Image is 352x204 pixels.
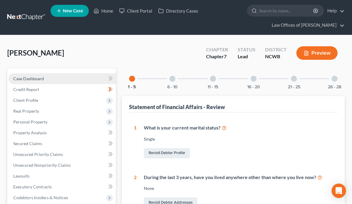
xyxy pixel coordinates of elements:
[13,130,47,135] span: Property Analysis
[206,46,228,53] div: Chapter
[13,141,42,146] span: Secured Claims
[13,98,38,103] span: Client Profile
[13,163,71,168] span: Unsecured Nonpriority Claims
[208,85,218,89] button: 11 - 15
[144,124,333,131] div: What is your current marital status?
[224,53,227,59] span: 7
[63,9,83,13] span: New Case
[129,103,225,111] div: Statement of Financial Affairs - Review
[116,5,155,16] a: Client Portal
[144,174,333,181] div: During the last 3 years, have you lived anywhere other than where you live now?
[8,171,116,181] a: Lawsuits
[128,85,136,89] button: 1 - 5
[8,73,116,84] a: Case Dashboard
[324,5,344,16] a: Help
[144,148,190,158] a: Revisit Debtor Profile
[7,48,64,57] span: [PERSON_NAME]
[8,138,116,149] a: Secured Claims
[167,85,178,89] button: 6 - 10
[259,5,314,16] input: Search by name...
[8,127,116,138] a: Property Analysis
[144,136,333,142] div: Single
[134,124,137,160] div: 1
[269,20,344,31] a: Law Offices of [PERSON_NAME]
[13,87,39,92] span: Credit Report
[13,76,44,81] span: Case Dashboard
[13,152,63,157] span: Unsecured Priority Claims
[238,46,255,53] div: Status
[13,119,48,124] span: Personal Property
[8,181,116,192] a: Executory Contracts
[13,184,52,189] span: Executory Contracts
[296,46,338,60] button: Preview
[8,149,116,160] a: Unsecured Priority Claims
[247,85,260,89] button: 16 - 20
[91,5,116,16] a: Home
[328,85,341,89] button: 26 - 28
[206,53,228,60] div: Chapter
[238,53,255,60] div: Lead
[13,173,29,178] span: Lawsuits
[13,195,68,200] span: Codebtors Insiders & Notices
[265,46,287,53] div: District
[332,184,346,198] div: Open Intercom Messenger
[288,85,300,89] button: 21 - 25
[155,5,201,16] a: Directory Cases
[144,185,333,191] div: None
[8,84,116,95] a: Credit Report
[8,160,116,171] a: Unsecured Nonpriority Claims
[13,108,39,114] span: Real Property
[265,53,287,60] div: NCWB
